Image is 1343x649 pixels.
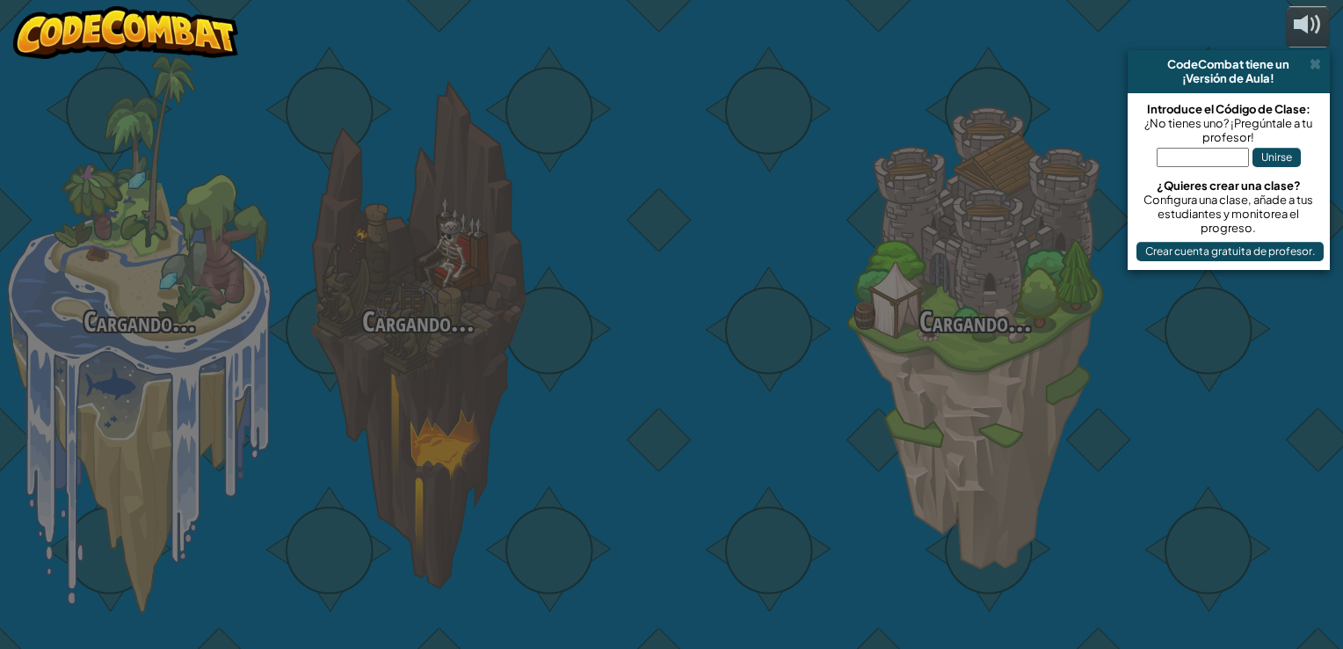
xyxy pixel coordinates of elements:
img: CodeCombat - Learn how to code by playing a game [13,6,238,59]
button: Unirse [1252,148,1301,167]
div: CodeCombat tiene un [1135,57,1323,71]
div: ¿Quieres crear una clase? [1136,179,1321,193]
div: ¿No tienes uno? ¡Pregúntale a tu profesor! [1136,116,1321,144]
button: Crear cuenta gratuita de profesor. [1136,242,1324,261]
div: Introduce el Código de Clase: [1136,102,1321,116]
button: Ajustar volúmen [1286,6,1330,47]
div: ¡Versión de Aula! [1135,71,1323,85]
div: Configura una clase, añade a tus estudiantes y monitorea el progreso. [1136,193,1321,235]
